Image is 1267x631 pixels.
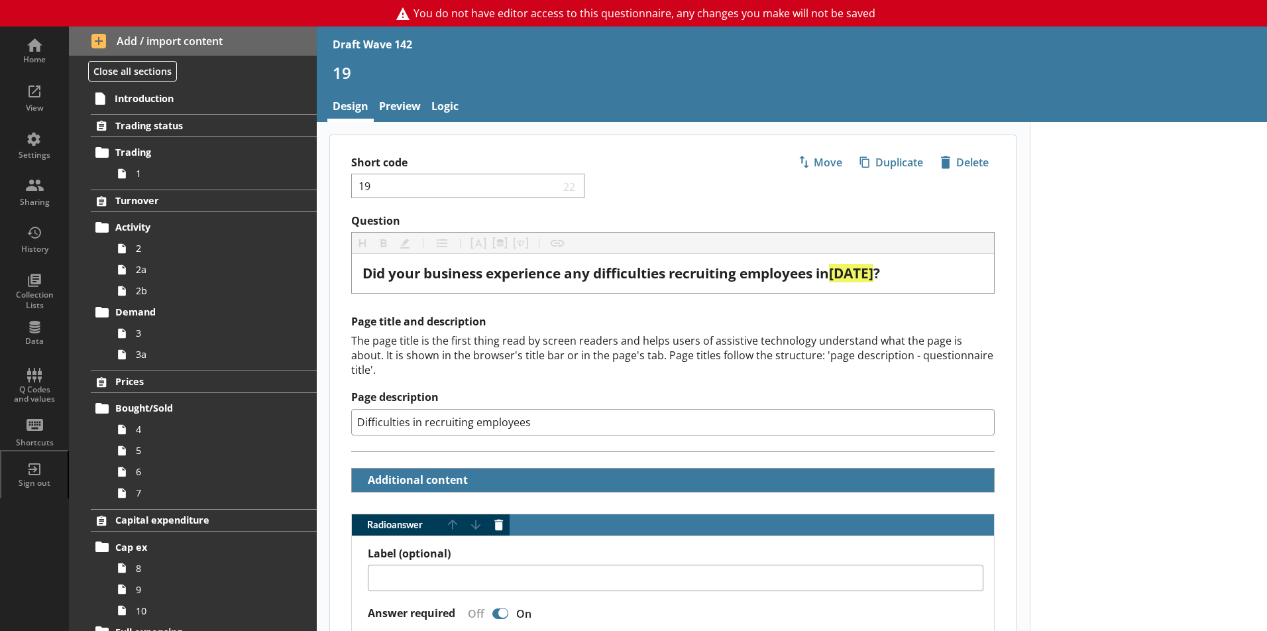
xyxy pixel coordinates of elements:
[11,103,58,113] div: View
[792,151,848,174] button: Move
[11,385,58,404] div: Q Codes and values
[91,142,317,163] a: Trading
[111,323,317,344] a: 3
[11,290,58,310] div: Collection Lists
[69,114,317,184] li: Trading statusTrading1
[854,152,928,173] span: Duplicate
[351,156,673,170] label: Short code
[333,62,1251,83] h1: 19
[333,37,412,52] div: Draft Wave 142
[11,437,58,448] div: Shortcuts
[111,419,317,440] a: 4
[352,520,442,530] span: Radio answer
[136,604,283,617] span: 10
[111,344,317,365] a: 3a
[69,371,317,504] li: PricesBought/Sold4567
[511,606,542,621] div: On
[111,483,317,504] a: 7
[91,114,317,137] a: Trading status
[111,280,317,302] a: 2b
[97,217,317,302] li: Activity22a2b
[488,514,510,536] button: Delete answer
[561,180,579,192] span: 22
[111,163,317,184] a: 1
[97,536,317,621] li: Cap ex8910
[136,465,283,478] span: 6
[136,284,283,297] span: 2b
[115,541,278,553] span: Cap ex
[115,146,278,158] span: Trading
[11,54,58,65] div: Home
[111,238,317,259] a: 2
[136,263,283,276] span: 2a
[115,92,278,105] span: Introduction
[357,469,470,492] button: Additional content
[854,151,929,174] button: Duplicate
[91,190,317,212] a: Turnover
[426,93,464,122] a: Logic
[115,514,278,526] span: Capital expenditure
[136,167,283,180] span: 1
[11,478,58,488] div: Sign out
[97,398,317,504] li: Bought/Sold4567
[115,306,278,318] span: Demand
[11,244,58,255] div: History
[115,119,278,132] span: Trading status
[136,562,283,575] span: 8
[111,557,317,579] a: 8
[327,93,374,122] a: Design
[111,600,317,621] a: 10
[351,390,995,404] label: Page description
[351,214,995,228] label: Question
[91,34,295,48] span: Add / import content
[97,302,317,365] li: Demand33a
[829,264,873,282] span: [DATE]
[11,197,58,207] div: Sharing
[97,142,317,184] li: Trading1
[115,221,278,233] span: Activity
[115,375,278,388] span: Prices
[136,348,283,361] span: 3a
[362,264,829,282] span: Did your business experience any difficulties recruiting employees in
[11,150,58,160] div: Settings
[136,487,283,499] span: 7
[115,194,278,207] span: Turnover
[90,87,317,109] a: Introduction
[136,242,283,255] span: 2
[368,606,455,620] label: Answer required
[88,61,177,82] button: Close all sections
[115,402,278,414] span: Bought/Sold
[91,371,317,393] a: Prices
[91,536,317,557] a: Cap ex
[136,444,283,457] span: 5
[934,151,995,174] button: Delete
[69,190,317,365] li: TurnoverActivity22a2bDemand33a
[11,336,58,347] div: Data
[91,217,317,238] a: Activity
[136,327,283,339] span: 3
[136,423,283,435] span: 4
[69,27,317,56] button: Add / import content
[351,315,995,329] h2: Page title and description
[111,259,317,280] a: 2a
[111,461,317,483] a: 6
[351,333,995,377] div: The page title is the first thing read by screen readers and helps users of assistive technology ...
[374,93,426,122] a: Preview
[793,152,848,173] span: Move
[368,547,983,561] label: Label (optional)
[457,606,490,621] div: Off
[935,152,994,173] span: Delete
[362,264,983,282] div: Question
[111,440,317,461] a: 5
[873,264,880,282] span: ?
[136,583,283,596] span: 9
[91,302,317,323] a: Demand
[111,579,317,600] a: 9
[91,398,317,419] a: Bought/Sold
[91,509,317,532] a: Capital expenditure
